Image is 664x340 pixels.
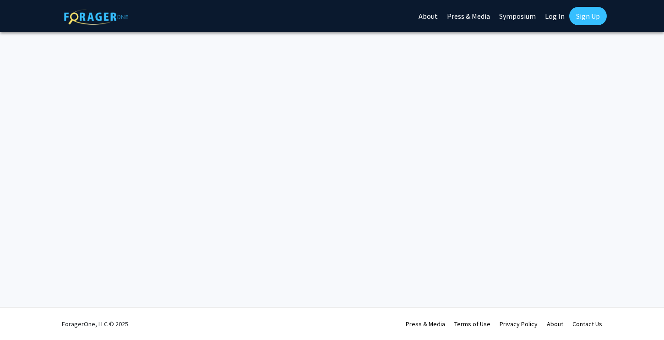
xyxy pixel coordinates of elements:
div: ForagerOne, LLC © 2025 [62,308,128,340]
a: About [547,320,563,328]
a: Sign Up [569,7,607,25]
a: Privacy Policy [500,320,538,328]
a: Contact Us [572,320,602,328]
a: Terms of Use [454,320,490,328]
a: Press & Media [406,320,445,328]
img: ForagerOne Logo [64,9,128,25]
